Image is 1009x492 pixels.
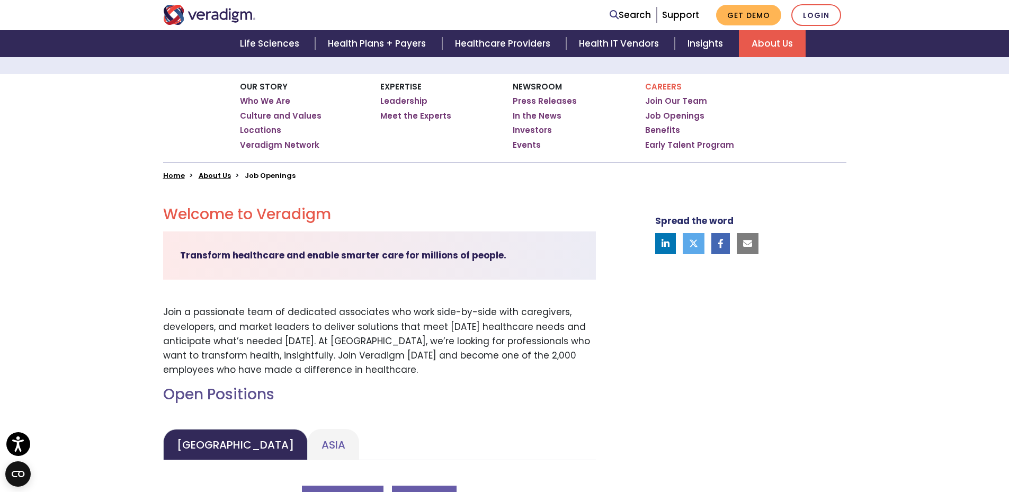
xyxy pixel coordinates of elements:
a: Veradigm Network [240,140,319,150]
button: Open CMP widget [5,461,31,487]
a: Search [610,8,651,22]
a: Who We Are [240,96,290,106]
h2: Welcome to Veradigm [163,205,596,223]
a: About Us [199,171,231,181]
a: [GEOGRAPHIC_DATA] [163,429,308,460]
a: Investors [513,125,552,136]
a: Home [163,171,185,181]
a: Early Talent Program [645,140,734,150]
a: Asia [308,429,359,460]
a: Life Sciences [227,30,315,57]
a: Get Demo [716,5,781,25]
a: Support [662,8,699,21]
a: Leadership [380,96,427,106]
a: Insights [675,30,739,57]
p: Join a passionate team of dedicated associates who work side-by-side with caregivers, developers,... [163,305,596,377]
a: Locations [240,125,281,136]
a: Culture and Values [240,111,322,121]
h2: Open Positions [163,386,596,404]
a: Health IT Vendors [566,30,675,57]
a: Login [791,4,841,26]
a: About Us [739,30,806,57]
a: Healthcare Providers [442,30,566,57]
a: Job Openings [645,111,704,121]
a: Benefits [645,125,680,136]
a: Meet the Experts [380,111,451,121]
strong: Spread the word [655,214,734,227]
a: Press Releases [513,96,577,106]
a: In the News [513,111,561,121]
a: Events [513,140,541,150]
img: Veradigm logo [163,5,256,25]
strong: Transform healthcare and enable smarter care for millions of people. [180,249,506,262]
a: Health Plans + Payers [315,30,442,57]
a: Join Our Team [645,96,707,106]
